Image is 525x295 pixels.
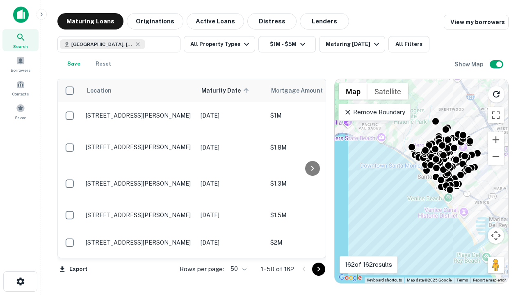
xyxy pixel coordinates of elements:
[201,86,251,95] span: Maturity Date
[90,56,116,72] button: Reset
[344,107,405,117] p: Remove Boundary
[87,86,112,95] span: Location
[270,238,352,247] p: $2M
[86,239,192,246] p: [STREET_ADDRESS][PERSON_NAME]
[488,148,504,165] button: Zoom out
[454,60,485,69] h6: Show Map
[473,278,506,282] a: Report a map error
[407,278,452,282] span: Map data ©2025 Google
[258,36,316,52] button: $1M - $5M
[488,227,504,244] button: Map camera controls
[337,272,364,283] a: Open this area in Google Maps (opens a new window)
[271,86,333,95] span: Mortgage Amount
[86,211,192,219] p: [STREET_ADDRESS][PERSON_NAME]
[11,67,30,73] span: Borrowers
[367,83,408,100] button: Show satellite imagery
[337,272,364,283] img: Google
[270,179,352,188] p: $1.3M
[261,264,294,274] p: 1–50 of 162
[15,114,27,121] span: Saved
[201,211,262,220] p: [DATE]
[180,264,224,274] p: Rows per page:
[201,111,262,120] p: [DATE]
[127,13,183,29] button: Originations
[82,79,196,102] th: Location
[196,79,266,102] th: Maturity Date
[201,238,262,247] p: [DATE]
[345,260,392,270] p: 162 of 162 results
[270,211,352,220] p: $1.5M
[270,111,352,120] p: $1M
[488,132,504,148] button: Zoom in
[184,36,255,52] button: All Property Types
[319,36,385,52] button: Maturing [DATE]
[484,229,525,269] iframe: Chat Widget
[266,79,356,102] th: Mortgage Amount
[13,7,29,23] img: capitalize-icon.png
[444,15,509,29] a: View my borrowers
[488,107,504,123] button: Toggle fullscreen view
[457,278,468,282] a: Terms (opens in new tab)
[13,43,28,50] span: Search
[388,36,429,52] button: All Filters
[335,79,508,283] div: 0 0
[247,13,297,29] button: Distress
[61,56,87,72] button: Save your search to get updates of matches that match your search criteria.
[367,277,402,283] button: Keyboard shortcuts
[312,263,325,276] button: Go to next page
[339,83,367,100] button: Show street map
[2,53,39,75] a: Borrowers
[86,112,192,119] p: [STREET_ADDRESS][PERSON_NAME]
[86,180,192,187] p: [STREET_ADDRESS][PERSON_NAME]
[71,41,133,48] span: [GEOGRAPHIC_DATA], [GEOGRAPHIC_DATA], [GEOGRAPHIC_DATA]
[86,143,192,151] p: [STREET_ADDRESS][PERSON_NAME]
[326,39,381,49] div: Maturing [DATE]
[187,13,244,29] button: Active Loans
[300,13,349,29] button: Lenders
[2,77,39,99] a: Contacts
[2,100,39,123] a: Saved
[2,29,39,51] a: Search
[201,179,262,188] p: [DATE]
[488,86,505,103] button: Reload search area
[270,143,352,152] p: $1.8M
[12,91,29,97] span: Contacts
[227,263,248,275] div: 50
[201,143,262,152] p: [DATE]
[57,263,89,275] button: Export
[57,13,123,29] button: Maturing Loans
